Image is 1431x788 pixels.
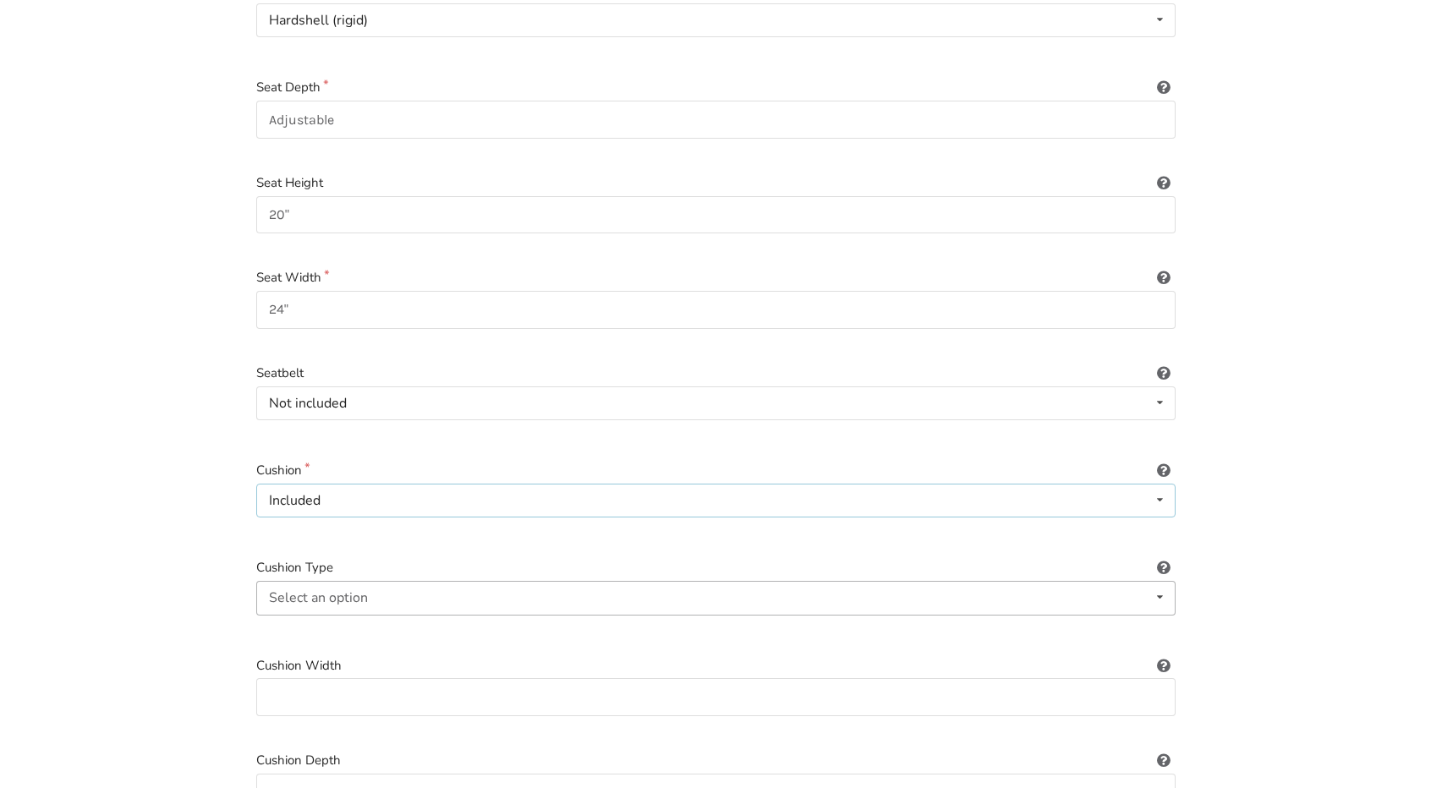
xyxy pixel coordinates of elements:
[256,268,1176,287] label: Seat Width
[256,461,1176,480] label: Cushion
[256,173,1176,193] label: Seat Height
[256,656,1176,676] label: Cushion Width
[269,494,321,507] div: Included
[256,364,1176,383] label: Seatbelt
[269,14,368,27] div: Hardshell (rigid)
[269,397,347,410] div: Not included
[256,751,1176,770] label: Cushion Depth
[269,591,368,605] div: Select an option
[256,78,1176,97] label: Seat Depth
[256,558,1176,577] label: Cushion Type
